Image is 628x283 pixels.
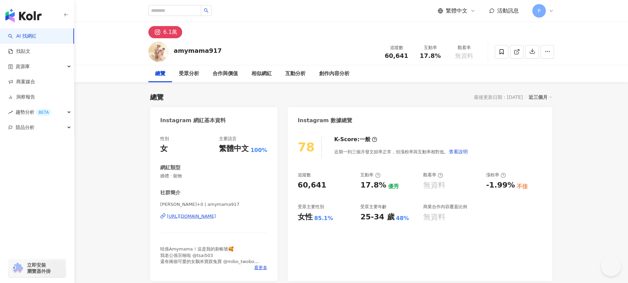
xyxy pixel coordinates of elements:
span: 競品分析 [16,120,34,135]
div: 觀看率 [451,44,477,51]
div: 性別 [160,136,169,142]
img: KOL Avatar [148,42,169,62]
div: 互動率 [360,172,380,178]
div: amymama917 [174,46,222,55]
div: BETA [36,109,51,116]
span: 活動訊息 [497,7,519,14]
a: searchAI 找網紅 [8,33,37,40]
div: 受眾分析 [179,70,199,78]
div: 漲粉率 [486,172,506,178]
span: 17.8% [420,52,441,59]
span: 資源庫 [16,59,30,74]
div: 近三個月 [529,93,552,102]
div: 女性 [298,212,313,222]
div: 合作與價值 [213,70,238,78]
div: 商業合作內容覆蓋比例 [423,204,467,210]
div: 17.8% [360,180,386,191]
div: -1.99% [486,180,515,191]
img: logo [5,9,42,22]
span: 立即安裝 瀏覽器外掛 [27,262,51,274]
span: [PERSON_NAME]+0 | amymama917 [160,201,267,208]
div: 繁體中文 [219,144,249,154]
div: 78 [298,140,315,154]
span: 查看說明 [449,149,468,154]
a: 商案媒合 [8,79,35,85]
a: 找貼文 [8,48,30,55]
div: 受眾主要年齡 [360,204,387,210]
div: 無資料 [423,180,445,191]
a: [URL][DOMAIN_NAME] [160,213,267,219]
div: [URL][DOMAIN_NAME] [167,213,216,219]
div: 60,641 [298,180,327,191]
div: 互動率 [417,44,443,51]
div: 一般 [360,136,370,143]
div: 互動分析 [285,70,306,78]
div: 追蹤數 [384,44,409,51]
div: 近期一到三個月發文頻率正常，但漲粉率與互動率相對低。 [334,145,468,158]
div: K-Score : [334,136,377,143]
div: Instagram 網紅基本資料 [160,117,226,124]
span: 60,641 [385,52,408,59]
button: 6.1萬 [148,26,182,38]
div: 主要語言 [219,136,237,142]
span: search [204,8,209,13]
span: P [538,7,540,15]
span: 婚禮 · 寵物 [160,173,267,179]
span: rise [8,110,13,115]
span: 無資料 [455,52,473,59]
button: 查看說明 [449,145,468,158]
div: 25-34 歲 [360,212,394,222]
div: 相似網紅 [251,70,272,78]
div: Instagram 數據總覽 [298,117,353,124]
span: 趨勢分析 [16,105,51,120]
span: 繁體中文 [446,7,467,15]
a: chrome extension立即安裝 瀏覽器外掛 [9,259,66,277]
div: 觀看率 [423,172,443,178]
img: chrome extension [11,263,24,274]
div: 85.1% [314,215,333,222]
div: 優秀 [388,183,399,190]
div: 追蹤數 [298,172,311,178]
span: 哇係Amymama！這是我的新帳號🥰 我老公係宗翰啦 @tsai503 還有兩個可愛的女鵝米寶跟兔寶 @mibo_twobo 歡迎追蹤我們❤️❤️❤️ 有關合作部分請💌⬇️ [EMAIL_ADD... [160,246,259,282]
span: 看更多 [254,265,267,271]
div: 總覽 [150,92,164,102]
div: 總覽 [155,70,165,78]
div: 創作內容分析 [319,70,349,78]
div: 48% [396,215,409,222]
div: 受眾主要性別 [298,204,324,210]
iframe: Help Scout Beacon - Open [601,256,621,276]
div: 不佳 [517,183,528,190]
a: 洞察報告 [8,94,35,101]
div: 最後更新日期：[DATE] [474,94,523,100]
div: 女 [160,144,168,154]
div: 網紅類型 [160,164,180,171]
div: 社群簡介 [160,189,180,196]
div: 無資料 [423,212,445,222]
span: 100% [250,147,267,154]
div: 6.1萬 [163,27,177,37]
